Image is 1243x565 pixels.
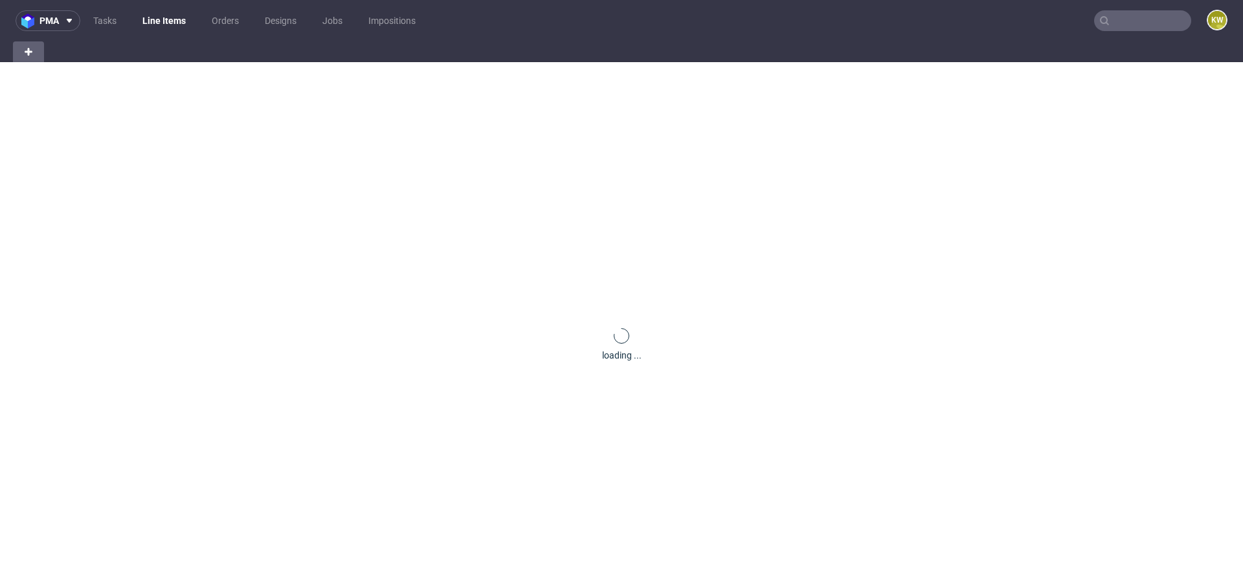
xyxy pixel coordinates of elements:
a: Tasks [85,10,124,31]
a: Designs [257,10,304,31]
img: logo [21,14,39,28]
span: pma [39,16,59,25]
a: Impositions [361,10,423,31]
figcaption: KW [1208,11,1226,29]
a: Jobs [315,10,350,31]
button: pma [16,10,80,31]
div: loading ... [602,349,642,362]
a: Line Items [135,10,194,31]
a: Orders [204,10,247,31]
